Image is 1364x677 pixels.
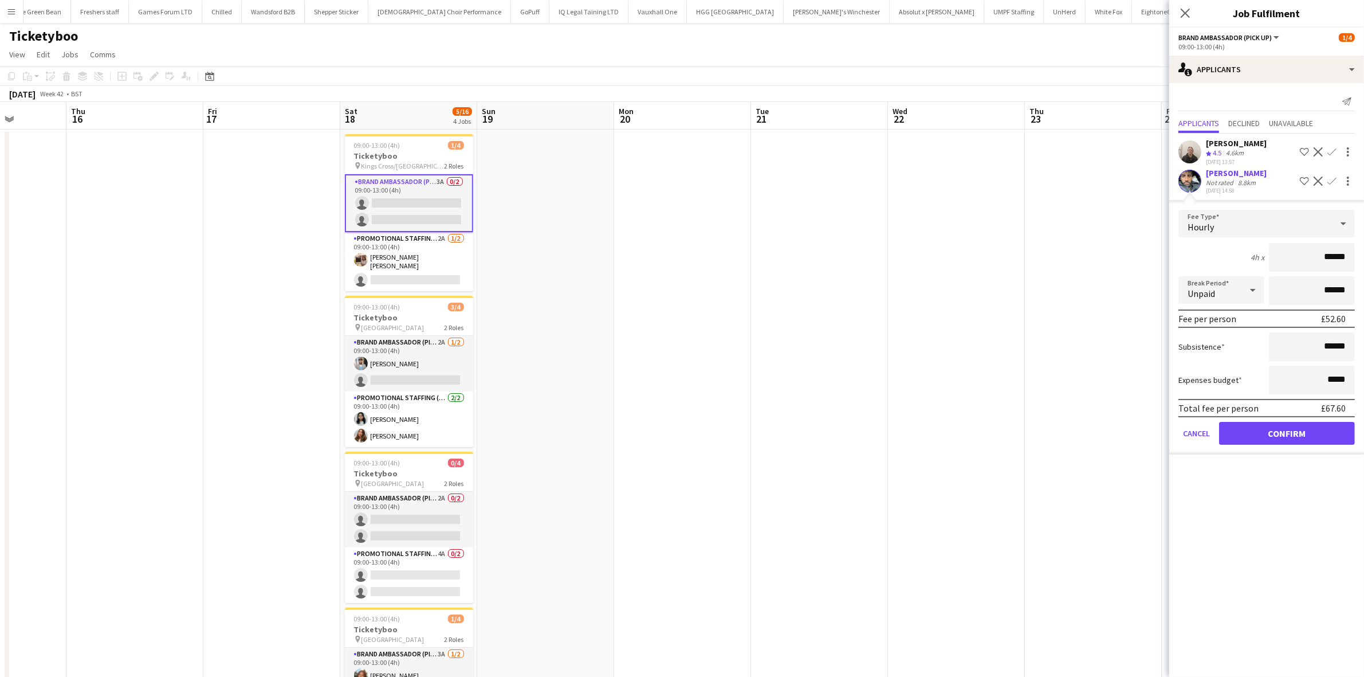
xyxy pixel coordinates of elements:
[687,1,784,23] button: HGG [GEOGRAPHIC_DATA]
[1165,112,1176,126] span: 24
[354,615,400,623] span: 09:00-13:00 (4h)
[354,141,400,150] span: 09:00-13:00 (4h)
[1178,33,1272,42] span: Brand Ambassador (Pick up)
[1178,422,1214,445] button: Cancel
[90,49,116,60] span: Comms
[1206,178,1236,187] div: Not rated
[345,624,473,635] h3: Ticketyboo
[354,459,400,467] span: 09:00-13:00 (4h)
[361,323,424,332] span: [GEOGRAPHIC_DATA]
[1178,42,1355,51] div: 09:00-13:00 (4h)
[71,89,82,98] div: BST
[1178,33,1281,42] button: Brand Ambassador (Pick up)
[448,615,464,623] span: 1/4
[71,1,129,23] button: Freshers staff
[202,1,242,23] button: Chilled
[345,547,473,603] app-card-role: Promotional Staffing (Brand Ambassadors)4A0/209:00-13:00 (4h)
[1188,221,1214,233] span: Hourly
[206,112,217,126] span: 17
[4,1,71,23] button: One Green Bean
[129,1,202,23] button: Games Forum LTD
[448,459,464,467] span: 0/4
[448,141,464,150] span: 1/4
[345,468,473,479] h3: Ticketyboo
[1044,1,1086,23] button: UnHerd
[445,162,464,170] span: 2 Roles
[345,296,473,447] app-job-card: 09:00-13:00 (4h)3/4Ticketyboo [GEOGRAPHIC_DATA]2 RolesBrand Ambassador (Pick up)2A1/209:00-13:00 ...
[890,1,984,23] button: Absolut x [PERSON_NAME]
[1206,168,1267,178] div: [PERSON_NAME]
[354,303,400,311] span: 09:00-13:00 (4h)
[1169,6,1364,21] h3: Job Fulfilment
[61,49,78,60] span: Jobs
[511,1,549,23] button: GoPuff
[345,134,473,291] app-job-card: 09:00-13:00 (4h)1/4Ticketyboo Kings Cross/[GEOGRAPHIC_DATA]2 RolesBrand Ambassador (Pick up)3A0/2...
[368,1,511,23] button: [DEMOGRAPHIC_DATA] Choir Performance
[37,49,50,60] span: Edit
[1269,119,1313,127] span: Unavailable
[1178,342,1225,352] label: Subsistence
[893,106,907,116] span: Wed
[1169,56,1364,83] div: Applicants
[345,492,473,547] app-card-role: Brand Ambassador (Pick up)2A0/209:00-13:00 (4h)
[1206,138,1267,148] div: [PERSON_NAME]
[1206,158,1267,166] div: [DATE] 13:57
[1132,1,1187,23] button: Eightone600
[891,112,907,126] span: 22
[38,89,66,98] span: Week 42
[1224,148,1246,158] div: 4.6km
[345,151,473,161] h3: Ticketyboo
[361,479,424,488] span: [GEOGRAPHIC_DATA]
[305,1,368,23] button: Shepper Sticker
[1086,1,1132,23] button: White Fox
[453,117,471,126] div: 4 Jobs
[482,106,496,116] span: Sun
[984,1,1044,23] button: UMPF Staffing
[361,162,445,170] span: Kings Cross/[GEOGRAPHIC_DATA]
[9,28,78,45] h1: Ticketyboo
[549,1,628,23] button: IQ Legal Taining LTD
[756,106,769,116] span: Tue
[85,47,120,62] a: Comms
[1321,402,1346,414] div: £67.60
[1178,119,1219,127] span: Applicants
[1321,313,1346,324] div: £52.60
[448,303,464,311] span: 3/4
[1206,187,1267,194] div: [DATE] 14:58
[345,392,473,447] app-card-role: Promotional Staffing (Brand Ambassadors)2/209:00-13:00 (4h)[PERSON_NAME][PERSON_NAME]
[617,112,634,126] span: 20
[57,47,83,62] a: Jobs
[242,1,305,23] button: Wandsford B2B
[345,232,473,291] app-card-role: Promotional Staffing (Brand Ambassadors)2A1/209:00-13:00 (4h)[PERSON_NAME] [PERSON_NAME]
[1178,375,1242,385] label: Expenses budget
[345,312,473,323] h3: Ticketyboo
[71,106,85,116] span: Thu
[619,106,634,116] span: Mon
[1029,106,1044,116] span: Thu
[1166,106,1176,116] span: Fri
[1178,402,1259,414] div: Total fee per person
[453,107,472,116] span: 5/16
[1339,33,1355,42] span: 1/4
[208,106,217,116] span: Fri
[1236,178,1258,187] div: 8.8km
[1178,313,1236,324] div: Fee per person
[445,479,464,488] span: 2 Roles
[445,635,464,644] span: 2 Roles
[361,635,424,644] span: [GEOGRAPHIC_DATA]
[345,106,357,116] span: Sat
[345,336,473,392] app-card-role: Brand Ambassador (Pick up)2A1/209:00-13:00 (4h)[PERSON_NAME]
[1213,148,1221,157] span: 4.5
[9,88,36,100] div: [DATE]
[345,174,473,232] app-card-role: Brand Ambassador (Pick up)3A0/209:00-13:00 (4h)
[480,112,496,126] span: 19
[628,1,687,23] button: Vauxhall One
[1228,119,1260,127] span: Declined
[345,452,473,603] app-job-card: 09:00-13:00 (4h)0/4Ticketyboo [GEOGRAPHIC_DATA]2 RolesBrand Ambassador (Pick up)2A0/209:00-13:00 ...
[1219,422,1355,445] button: Confirm
[343,112,357,126] span: 18
[32,47,54,62] a: Edit
[1028,112,1044,126] span: 23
